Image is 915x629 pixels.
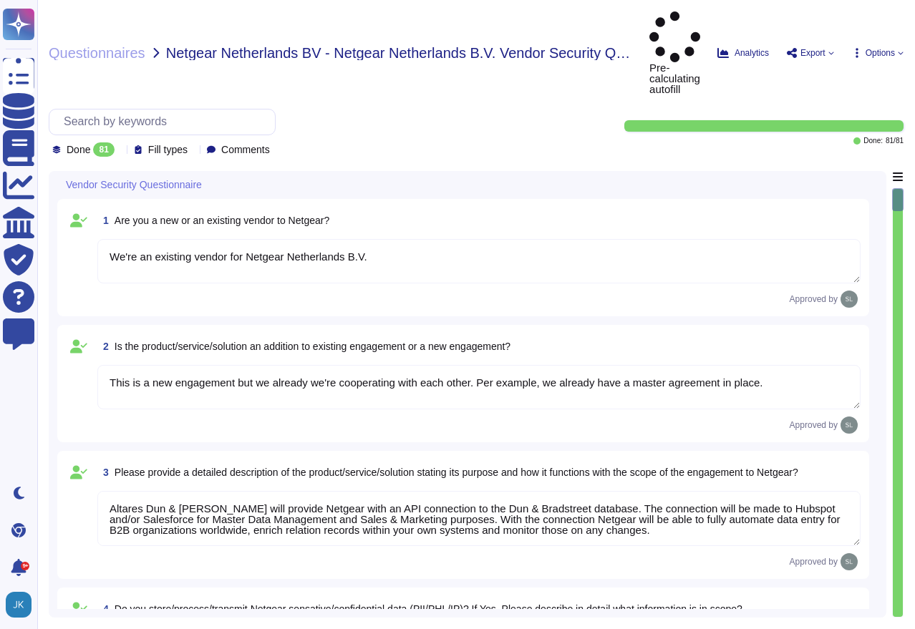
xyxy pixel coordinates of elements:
[148,145,188,155] span: Fill types
[115,341,510,352] span: Is the product/service/solution an addition to existing engagement or a new engagement?
[115,467,798,478] span: Please provide a detailed description of the product/service/solution stating its purpose and how...
[97,365,861,409] textarea: This is a new engagement but we already we're cooperating with each other. Per example, we alread...
[841,416,858,434] img: user
[49,46,145,60] span: Questionnaires
[97,604,109,614] span: 4
[866,49,895,57] span: Options
[790,421,838,429] span: Approved by
[886,137,904,145] span: 81 / 81
[6,592,32,618] img: user
[97,341,109,351] span: 2
[97,239,861,283] textarea: We're an existing vendor for Netgear Netherlands B.V.
[3,589,42,620] button: user
[21,562,29,570] div: 9+
[790,295,838,303] span: Approved by
[863,137,883,145] span: Done:
[800,49,826,57] span: Export
[57,109,275,135] input: Search by keywords
[717,47,769,59] button: Analytics
[97,467,109,477] span: 3
[841,291,858,308] img: user
[221,145,270,155] span: Comments
[97,215,109,225] span: 1
[649,11,700,94] span: Pre-calculating autofill
[115,603,742,615] span: Do you store/process/transmit Netgear sensative/confidential data (PII/PHI /IP)? If Yes, Please d...
[841,553,858,570] img: user
[790,557,838,566] span: Approved by
[166,46,638,60] span: Netgear Netherlands BV - Netgear Netherlands B.V. Vendor Security Questions 20250815
[115,215,329,226] span: Are you a new or an existing vendor to Netgear?
[735,49,769,57] span: Analytics
[93,142,114,157] div: 81
[97,491,861,546] textarea: Altares Dun & [PERSON_NAME] will provide Netgear with an API connection to the Dun & Bradstreet d...
[66,180,202,190] span: Vendor Security Questionnaire
[67,145,90,155] span: Done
